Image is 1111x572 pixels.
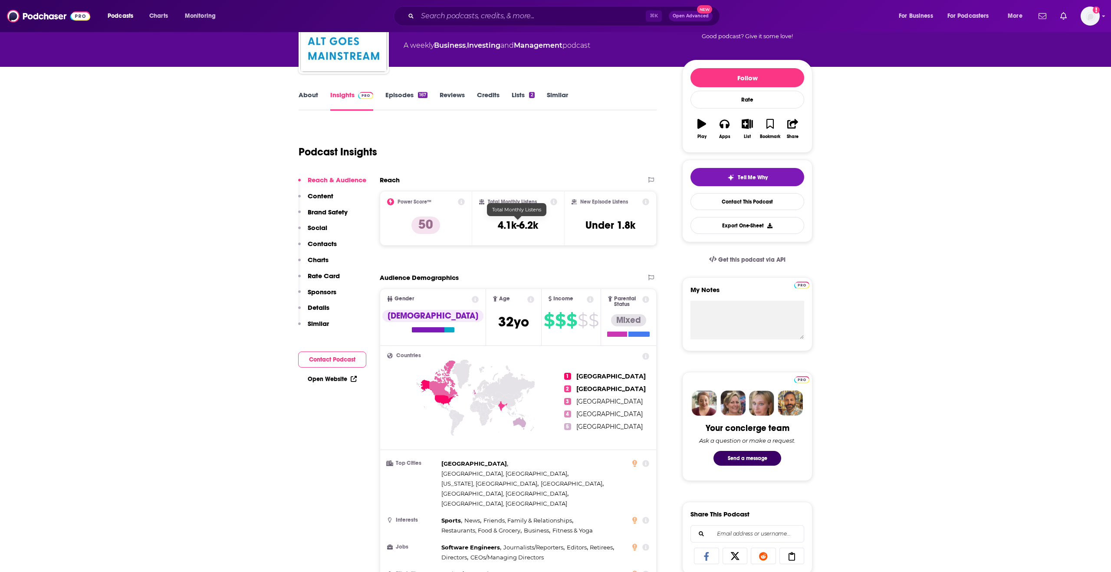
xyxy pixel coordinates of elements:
[947,10,989,22] span: For Podcasters
[564,373,571,380] span: 1
[690,286,804,301] label: My Notes
[694,548,719,564] a: Share on Facebook
[440,91,465,111] a: Reviews
[713,113,736,145] button: Apps
[298,176,366,192] button: Reach & Audience
[441,544,500,551] span: Software Engineers
[690,113,713,145] button: Play
[299,145,377,158] h1: Podcast Insights
[524,527,549,534] span: Business
[500,41,514,49] span: and
[466,41,467,49] span: ,
[308,240,337,248] p: Contacts
[751,548,776,564] a: Share on Reddit
[1035,9,1050,23] a: Show notifications dropdown
[470,554,544,561] span: CEOs/Managing Directors
[308,375,357,383] a: Open Website
[499,296,510,302] span: Age
[567,542,588,552] span: ,
[411,217,440,234] p: 50
[794,280,809,289] a: Pro website
[308,192,333,200] p: Content
[697,5,713,13] span: New
[759,113,781,145] button: Bookmark
[720,391,746,416] img: Barbara Profile
[782,113,804,145] button: Share
[588,313,598,327] span: $
[492,207,541,213] span: Total Monthly Listens
[179,9,227,23] button: open menu
[385,91,427,111] a: Episodes167
[387,544,438,550] h3: Jobs
[441,490,567,497] span: [GEOGRAPHIC_DATA], [GEOGRAPHIC_DATA]
[467,41,500,49] a: Investing
[358,92,373,99] img: Podchaser Pro
[706,423,789,434] div: Your concierge team
[441,480,537,487] span: [US_STATE], [GEOGRAPHIC_DATA]
[441,517,461,524] span: Sports
[893,9,944,23] button: open menu
[749,391,774,416] img: Jules Profile
[899,10,933,22] span: For Business
[441,542,501,552] span: ,
[702,33,793,39] span: Good podcast? Give it some love!
[718,256,786,263] span: Get this podcast via API
[298,192,333,208] button: Content
[298,303,329,319] button: Details
[690,91,804,108] div: Rate
[690,168,804,186] button: tell me why sparkleTell Me Why
[144,9,173,23] a: Charts
[298,288,336,304] button: Sponsors
[567,544,587,551] span: Editors
[382,310,483,322] div: [DEMOGRAPHIC_DATA]
[441,460,507,467] span: [GEOGRAPHIC_DATA]
[614,296,641,307] span: Parental Status
[1002,9,1033,23] button: open menu
[441,526,522,536] span: ,
[418,92,427,98] div: 167
[611,314,646,326] div: Mixed
[498,313,529,330] span: 32 yo
[402,6,728,26] div: Search podcasts, credits, & more...
[396,353,421,358] span: Countries
[590,544,613,551] span: Retirees
[794,375,809,383] a: Pro website
[692,391,717,416] img: Sydney Profile
[646,10,662,22] span: ⌘ K
[308,288,336,296] p: Sponsors
[552,527,593,534] span: Fitness & Yoga
[308,319,329,328] p: Similar
[942,9,1002,23] button: open menu
[498,219,538,232] h3: 4.1k-6.2k
[417,9,646,23] input: Search podcasts, credits, & more...
[1081,7,1100,26] span: Logged in as danikarchmer
[576,423,643,431] span: [GEOGRAPHIC_DATA]
[564,385,571,392] span: 2
[697,134,707,139] div: Play
[441,552,468,562] span: ,
[441,470,567,477] span: [GEOGRAPHIC_DATA], [GEOGRAPHIC_DATA]
[404,40,590,51] div: A weekly podcast
[503,542,565,552] span: ,
[1057,9,1070,23] a: Show notifications dropdown
[529,92,534,98] div: 2
[308,208,348,216] p: Brand Safety
[555,313,565,327] span: $
[477,91,500,111] a: Credits
[441,469,569,479] span: ,
[794,376,809,383] img: Podchaser Pro
[464,517,480,524] span: News
[308,224,327,232] p: Social
[1081,7,1100,26] button: Show profile menu
[298,240,337,256] button: Contacts
[590,542,614,552] span: ,
[794,282,809,289] img: Podchaser Pro
[744,134,751,139] div: List
[553,296,573,302] span: Income
[298,319,329,335] button: Similar
[394,296,414,302] span: Gender
[576,385,646,393] span: [GEOGRAPHIC_DATA]
[380,176,400,184] h2: Reach
[398,199,431,205] h2: Power Score™
[779,548,805,564] a: Copy Link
